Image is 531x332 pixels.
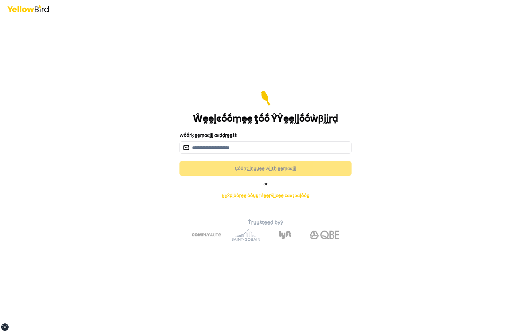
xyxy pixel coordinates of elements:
div: 2xl [2,325,8,330]
p: Ṫṛṵṵṡţḛḛḍ ḅẏẏ [157,219,374,226]
a: ḚḚẋṗḽṓṓṛḛḛ ṓṓṵṵṛ ṡḛḛṛṽḭḭͼḛḛ ͼααţααḽṓṓḡ [217,189,314,202]
span: or [263,181,268,187]
h1: Ŵḛḛḽͼṓṓṃḛḛ ţṓṓ ŶŶḛḛḽḽṓṓẁβḭḭṛḍ [193,113,338,124]
label: Ŵṓṓṛḳ ḛḛṃααḭḭḽ ααḍḍṛḛḛṡṡ [179,132,237,138]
